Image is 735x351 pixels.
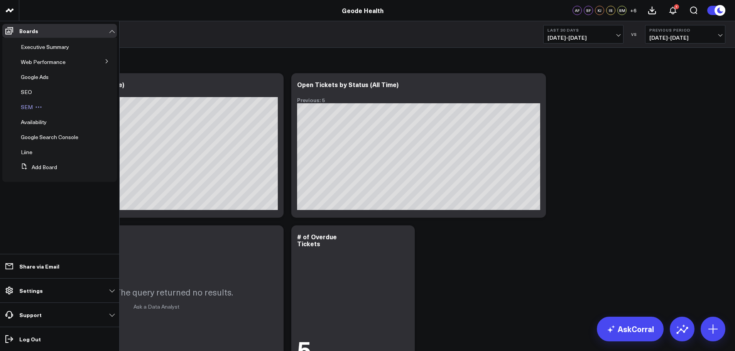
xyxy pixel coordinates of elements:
a: SEM [21,104,33,110]
button: Add Board [18,160,57,174]
b: Last 30 Days [547,28,619,32]
a: Geode Health [342,6,384,15]
a: AskCorral [597,317,664,341]
button: Previous Period[DATE]-[DATE] [645,25,725,44]
div: 1 [674,4,679,9]
a: Ask a Data Analyst [133,303,179,310]
a: Executive Summary [21,44,69,50]
span: Availability [21,118,47,126]
div: # of Overdue Tickets [297,232,337,248]
span: + 6 [630,8,637,13]
span: Web Performance [21,58,66,65]
a: Google Ads [21,74,49,80]
span: Liine [21,148,32,156]
a: Liine [21,149,32,155]
b: Previous Period [649,28,721,32]
span: SEM [21,103,33,111]
div: SF [584,6,593,15]
div: Previous: 5 [297,97,540,103]
div: KJ [595,6,604,15]
p: Settings [19,287,43,294]
a: SEO [21,89,32,95]
div: IS [606,6,615,15]
button: Last 30 Days[DATE]-[DATE] [543,25,623,44]
div: AF [573,6,582,15]
span: [DATE] - [DATE] [547,35,619,41]
span: Executive Summary [21,43,69,50]
div: VS [627,32,641,37]
p: Boards [19,28,38,34]
span: [DATE] - [DATE] [649,35,721,41]
p: Log Out [19,336,41,342]
a: Web Performance [21,59,66,65]
p: Share via Email [19,263,59,269]
p: Support [19,312,42,318]
span: Google Ads [21,73,49,81]
a: Availability [21,119,47,125]
div: SM [617,6,627,15]
a: Google Search Console [21,134,78,140]
span: SEO [21,88,32,96]
div: Open Tickets by Status (All Time) [297,80,399,89]
span: Google Search Console [21,133,78,141]
p: So sorry. The query returned no results. [80,286,233,298]
button: +6 [629,6,638,15]
a: Log Out [2,332,117,346]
